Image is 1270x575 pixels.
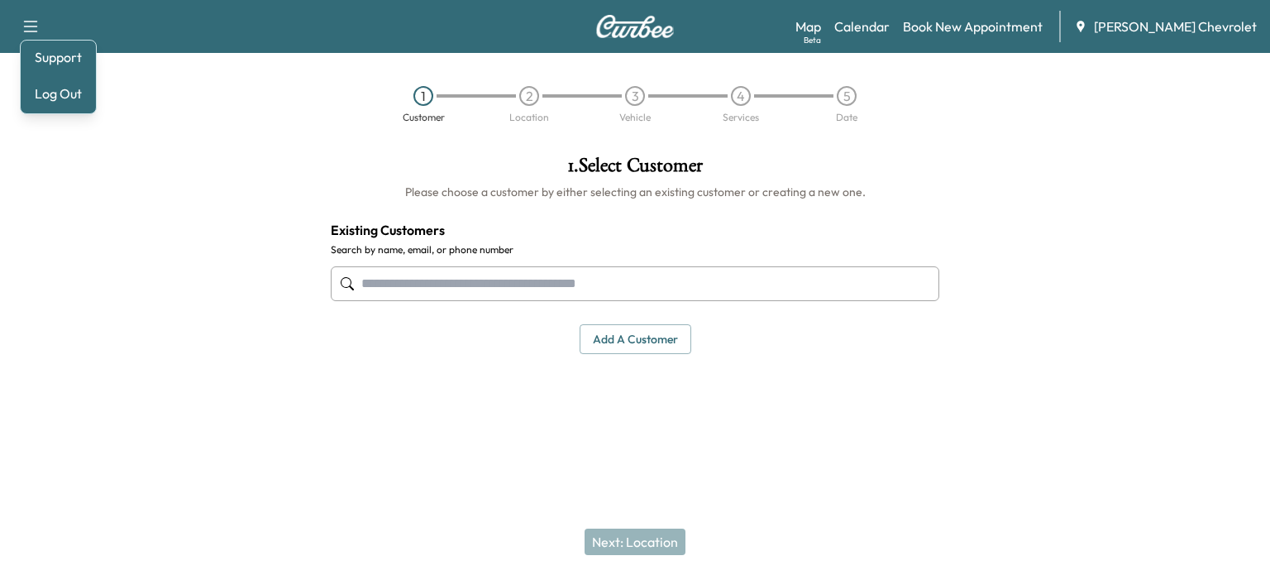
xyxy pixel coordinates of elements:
label: Search by name, email, or phone number [331,243,939,256]
a: Calendar [834,17,890,36]
div: Date [836,113,857,122]
span: [PERSON_NAME] Chevrolet [1094,17,1257,36]
h4: Existing Customers [331,220,939,240]
h1: 1 . Select Customer [331,156,939,184]
div: 4 [731,86,751,106]
div: Services [723,113,759,122]
a: MapBeta [795,17,821,36]
div: 5 [837,86,857,106]
h6: Please choose a customer by either selecting an existing customer or creating a new one. [331,184,939,200]
div: Vehicle [619,113,651,122]
button: Add a customer [580,324,691,355]
div: 3 [625,86,645,106]
a: Support [27,47,89,67]
a: Book New Appointment [903,17,1043,36]
div: 2 [519,86,539,106]
div: Beta [804,34,821,46]
img: Curbee Logo [595,15,675,38]
div: Location [509,113,549,122]
div: 1 [413,86,433,106]
div: Customer [403,113,445,122]
button: Log Out [27,80,89,107]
